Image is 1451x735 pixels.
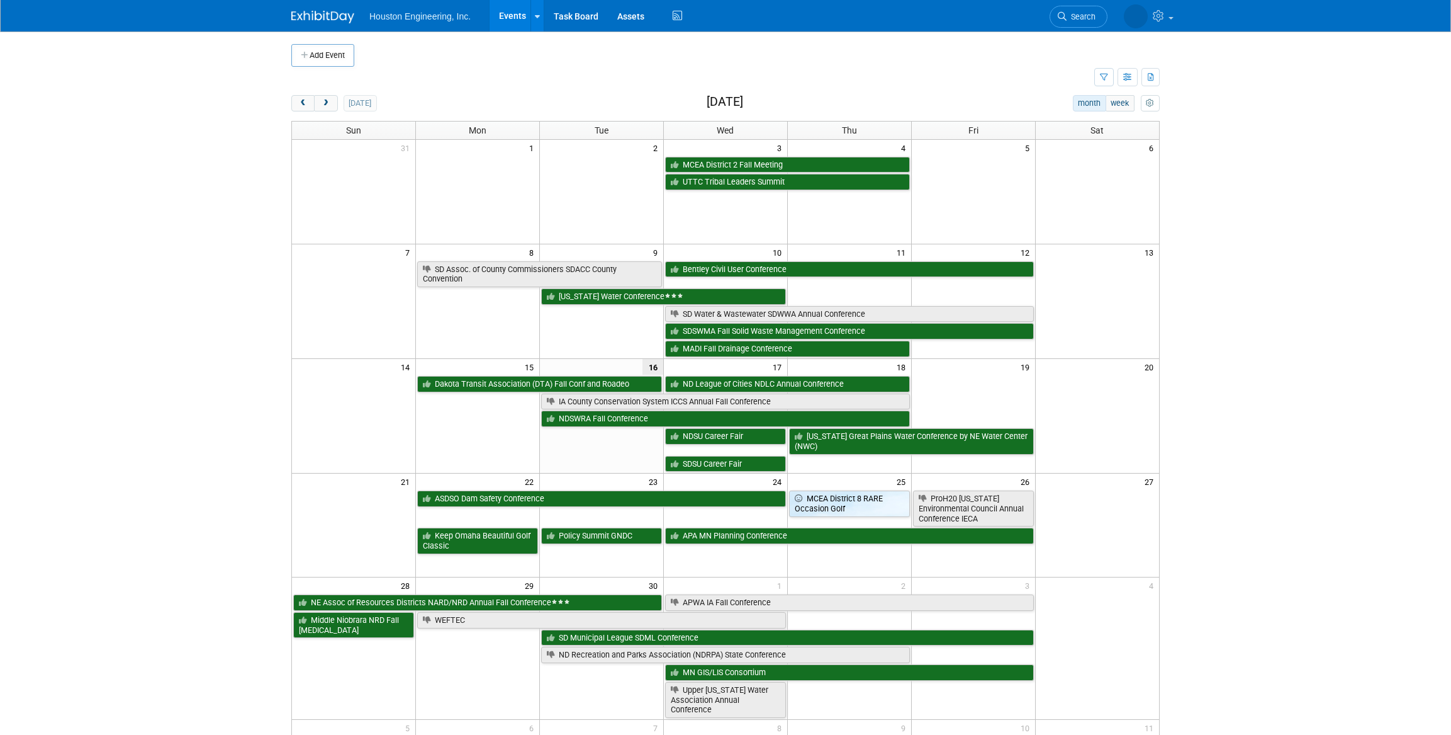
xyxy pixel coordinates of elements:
[900,140,911,156] span: 4
[293,612,414,638] a: Middle Niobrara NRD Fall [MEDICAL_DATA]
[528,140,539,156] span: 1
[895,244,911,260] span: 11
[314,95,337,111] button: next
[400,140,415,156] span: 31
[417,376,662,392] a: Dakota Transit Association (DTA) Fall Conf and Roadeo
[541,411,910,427] a: NDSWRA Fall Conference
[291,11,354,23] img: ExhibitDay
[524,359,539,375] span: 15
[417,261,662,287] a: SD Assoc. of County Commissioners SDACC County Convention
[647,474,663,489] span: 23
[665,306,1034,322] a: SD Water & Wastewater SDWWA Annual Conference
[1019,474,1035,489] span: 26
[344,95,377,111] button: [DATE]
[541,394,910,410] a: IA County Conservation System ICCS Annual Fall Conference
[528,244,539,260] span: 8
[1024,140,1035,156] span: 5
[789,491,910,516] a: MCEA District 8 RARE Occasion Golf
[1106,95,1134,111] button: week
[400,359,415,375] span: 14
[541,630,1033,646] a: SD Municipal League SDML Conference
[665,261,1034,278] a: Bentley Civil User Conference
[707,95,743,109] h2: [DATE]
[524,578,539,593] span: 29
[665,682,786,718] a: Upper [US_STATE] Water Association Annual Conference
[346,125,361,135] span: Sun
[1090,125,1104,135] span: Sat
[647,578,663,593] span: 30
[771,474,787,489] span: 24
[1019,244,1035,260] span: 12
[789,428,1034,454] a: [US_STATE] Great Plains Water Conference by NE Water Center (NWC)
[400,474,415,489] span: 21
[1148,578,1159,593] span: 4
[1124,4,1148,28] img: Heidi Joarnt
[469,125,486,135] span: Mon
[652,140,663,156] span: 2
[1050,6,1107,28] a: Search
[417,491,786,507] a: ASDSO Dam Safety Conference
[665,528,1034,544] a: APA MN Planning Conference
[665,174,910,190] a: UTTC Tribal Leaders Summit
[968,125,978,135] span: Fri
[595,125,608,135] span: Tue
[1148,140,1159,156] span: 6
[895,359,911,375] span: 18
[665,376,910,392] a: ND League of Cities NDLC Annual Conference
[291,44,354,67] button: Add Event
[771,359,787,375] span: 17
[1073,95,1106,111] button: month
[665,595,1034,611] a: APWA IA Fall Conference
[665,456,786,472] a: SDSU Career Fair
[541,528,662,544] a: Policy Summit GNDC
[665,323,1034,339] a: SDSWMA Fall Solid Waste Management Conference
[524,474,539,489] span: 22
[1067,12,1095,21] span: Search
[665,157,910,173] a: MCEA District 2 Fall Meeting
[776,578,787,593] span: 1
[541,288,786,305] a: [US_STATE] Water Conference
[541,647,910,663] a: ND Recreation and Parks Association (NDRPA) State Conference
[665,341,910,357] a: MADI Fall Drainage Conference
[417,612,786,629] a: WEFTEC
[1024,578,1035,593] span: 3
[1143,474,1159,489] span: 27
[895,474,911,489] span: 25
[293,595,662,611] a: NE Assoc of Resources Districts NARD/NRD Annual Fall Conference
[776,140,787,156] span: 3
[1141,95,1160,111] button: myCustomButton
[400,578,415,593] span: 28
[665,664,1034,681] a: MN GIS/LIS Consortium
[1143,244,1159,260] span: 13
[291,95,315,111] button: prev
[404,244,415,260] span: 7
[369,11,471,21] span: Houston Engineering, Inc.
[913,491,1034,527] a: ProH20 [US_STATE] Environmental Council Annual Conference IECA
[1143,359,1159,375] span: 20
[771,244,787,260] span: 10
[900,578,911,593] span: 2
[842,125,857,135] span: Thu
[1146,100,1154,108] i: Personalize Calendar
[417,528,538,554] a: Keep Omaha Beautiful Golf Classic
[652,244,663,260] span: 9
[665,428,786,445] a: NDSU Career Fair
[642,359,663,375] span: 16
[717,125,734,135] span: Wed
[1019,359,1035,375] span: 19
